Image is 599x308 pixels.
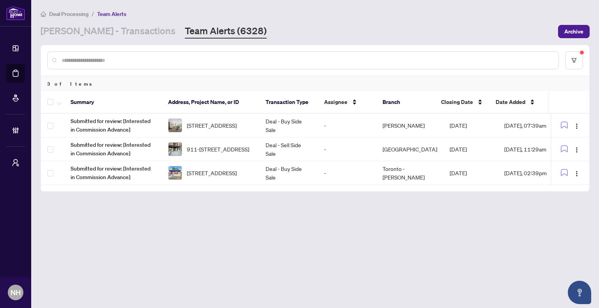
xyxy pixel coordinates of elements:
[168,119,182,132] img: thumbnail-img
[11,287,21,298] span: NH
[71,164,156,181] span: Submitted for review: [Interested in Commission Advance]
[97,11,126,18] span: Team Alerts
[568,281,591,304] button: Open asap
[162,91,259,114] th: Address, Project Name, or ID
[443,137,498,161] td: [DATE]
[41,25,175,39] a: [PERSON_NAME] - Transactions
[71,117,156,134] span: Submitted for review: [Interested in Commission Advance]
[489,91,560,114] th: Date Added
[12,159,19,167] span: user-switch
[443,114,498,137] td: [DATE]
[41,11,46,17] span: home
[571,58,577,63] span: filter
[443,161,498,185] td: [DATE]
[571,119,583,132] button: Logo
[64,91,162,114] th: Summary
[318,114,376,137] td: -
[564,25,583,38] span: Archive
[376,161,443,185] td: Toronto - [PERSON_NAME]
[376,91,435,114] th: Branch
[574,123,580,129] img: Logo
[498,137,568,161] td: [DATE], 11:29am
[6,6,25,20] img: logo
[168,166,182,180] img: thumbnail-img
[49,11,89,18] span: Deal Processing
[435,91,489,114] th: Closing Date
[187,169,237,177] span: [STREET_ADDRESS]
[259,91,318,114] th: Transaction Type
[71,141,156,158] span: Submitted for review: [Interested in Commission Advance]
[324,98,347,106] span: Assignee
[259,137,318,161] td: Deal - Sell Side Sale
[318,161,376,185] td: -
[41,76,589,91] div: 3 of Items
[318,137,376,161] td: -
[565,51,583,69] button: filter
[259,114,318,137] td: Deal - Buy Side Sale
[318,91,376,114] th: Assignee
[168,143,182,156] img: thumbnail-img
[574,171,580,177] img: Logo
[259,161,318,185] td: Deal - Buy Side Sale
[498,161,568,185] td: [DATE], 02:39pm
[185,25,267,39] a: Team Alerts (6328)
[92,9,94,18] li: /
[441,98,473,106] span: Closing Date
[571,167,583,179] button: Logo
[187,145,249,153] span: 911-[STREET_ADDRESS]
[498,114,568,137] td: [DATE], 07:39am
[558,25,590,38] button: Archive
[376,137,443,161] td: [GEOGRAPHIC_DATA]
[571,143,583,155] button: Logo
[376,114,443,137] td: [PERSON_NAME]
[496,98,525,106] span: Date Added
[187,121,237,130] span: [STREET_ADDRESS]
[574,147,580,153] img: Logo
